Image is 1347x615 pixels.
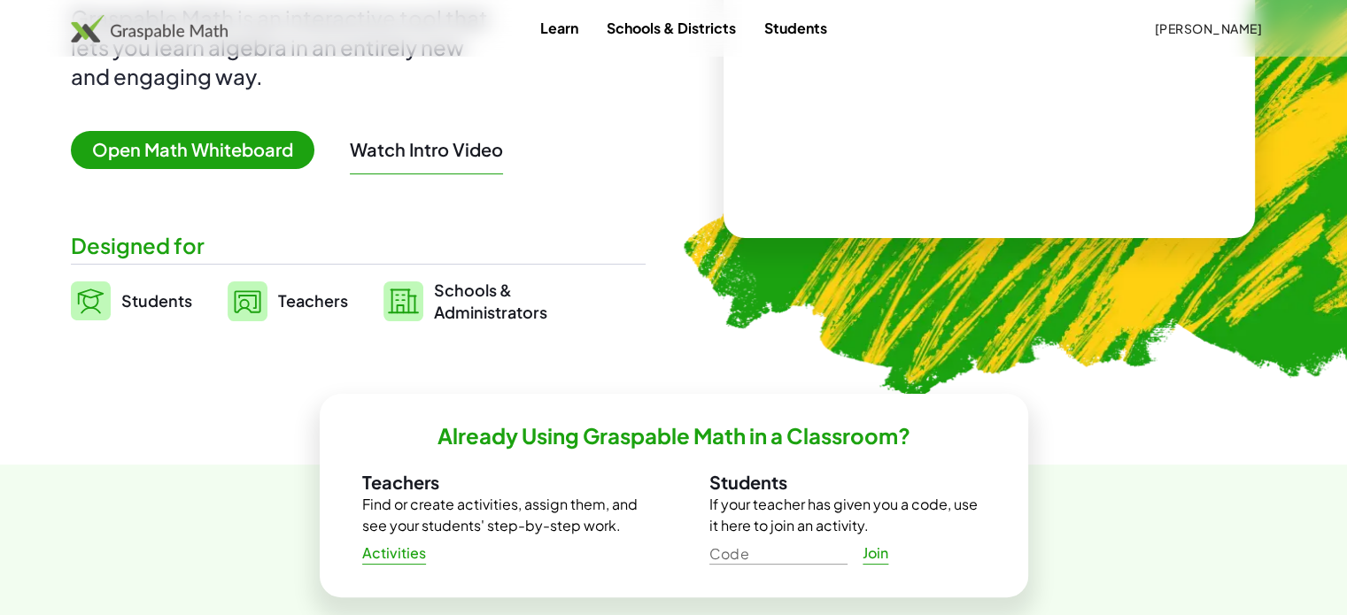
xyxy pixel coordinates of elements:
[228,279,348,323] a: Teachers
[1140,12,1276,44] button: [PERSON_NAME]
[383,281,423,321] img: svg%3e
[592,12,750,44] a: Schools & Districts
[437,422,910,450] h2: Already Using Graspable Math in a Classroom?
[278,290,348,311] span: Teachers
[71,279,192,323] a: Students
[856,16,1122,149] video: What is this? This is dynamic math notation. Dynamic math notation plays a central role in how Gr...
[121,290,192,311] span: Students
[709,494,986,536] p: If your teacher has given you a code, use it here to join an activity.
[362,494,639,536] p: Find or create activities, assign them, and see your students' step-by-step work.
[709,471,986,494] h3: Students
[863,544,889,563] span: Join
[362,544,427,563] span: Activities
[71,142,329,160] a: Open Math Whiteboard
[1154,20,1262,36] span: [PERSON_NAME]
[362,471,639,494] h3: Teachers
[71,281,111,320] img: svg%3e
[71,231,646,260] div: Designed for
[350,138,503,161] button: Watch Intro Video
[71,131,314,169] span: Open Math Whiteboard
[526,12,592,44] a: Learn
[848,537,904,569] a: Join
[434,279,547,323] span: Schools & Administrators
[348,537,441,569] a: Activities
[383,279,547,323] a: Schools &Administrators
[750,12,841,44] a: Students
[228,281,267,321] img: svg%3e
